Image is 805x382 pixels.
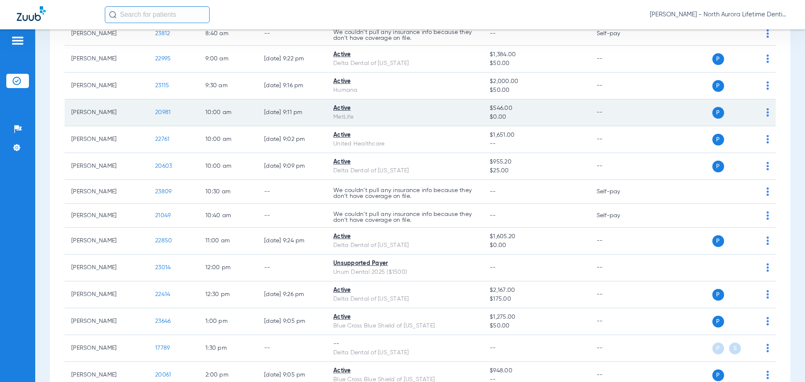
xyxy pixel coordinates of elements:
[65,180,148,204] td: [PERSON_NAME]
[65,126,148,153] td: [PERSON_NAME]
[590,46,647,73] td: --
[199,204,257,228] td: 10:40 AM
[257,99,327,126] td: [DATE] 9:11 PM
[490,59,583,68] span: $50.00
[109,11,117,18] img: Search Icon
[490,366,583,375] span: $948.00
[155,372,171,378] span: 20061
[490,113,583,122] span: $0.00
[490,50,583,59] span: $1,384.00
[333,187,476,199] p: We couldn’t pull any insurance info because they don’t have coverage on file.
[490,286,583,295] span: $2,167.00
[199,308,257,335] td: 1:00 PM
[766,187,769,196] img: group-dot-blue.svg
[712,369,724,381] span: P
[333,86,476,95] div: Humana
[333,113,476,122] div: MetLife
[590,204,647,228] td: Self-pay
[766,162,769,170] img: group-dot-blue.svg
[766,211,769,220] img: group-dot-blue.svg
[65,204,148,228] td: [PERSON_NAME]
[333,104,476,113] div: Active
[333,140,476,148] div: United Healthcare
[766,344,769,352] img: group-dot-blue.svg
[257,22,327,46] td: --
[766,290,769,299] img: group-dot-blue.svg
[333,295,476,304] div: Delta Dental of [US_STATE]
[199,255,257,281] td: 12:00 PM
[257,73,327,99] td: [DATE] 9:16 PM
[712,289,724,301] span: P
[490,77,583,86] span: $2,000.00
[257,308,327,335] td: [DATE] 9:05 PM
[105,6,210,23] input: Search for patients
[766,263,769,272] img: group-dot-blue.svg
[155,189,171,195] span: 23809
[11,36,24,46] img: hamburger-icon
[590,126,647,153] td: --
[490,295,583,304] span: $175.00
[712,343,724,354] span: P
[199,73,257,99] td: 9:30 AM
[490,241,583,250] span: $0.00
[490,158,583,166] span: $955.20
[155,56,171,62] span: 22995
[590,153,647,180] td: --
[590,308,647,335] td: --
[333,29,476,41] p: We couldn’t pull any insurance info because they don’t have coverage on file.
[712,134,724,146] span: P
[490,213,496,218] span: --
[199,99,257,126] td: 10:00 AM
[490,131,583,140] span: $1,651.00
[155,31,170,36] span: 23812
[590,255,647,281] td: --
[333,166,476,175] div: Delta Dental of [US_STATE]
[333,366,476,375] div: Active
[155,109,171,115] span: 20981
[490,265,496,270] span: --
[490,313,583,322] span: $1,275.00
[257,228,327,255] td: [DATE] 9:24 PM
[590,22,647,46] td: Self-pay
[490,232,583,241] span: $1,605.20
[17,6,46,21] img: Zuub Logo
[333,131,476,140] div: Active
[65,99,148,126] td: [PERSON_NAME]
[333,340,476,348] div: --
[590,281,647,308] td: --
[155,238,172,244] span: 22850
[490,189,496,195] span: --
[65,308,148,335] td: [PERSON_NAME]
[712,80,724,92] span: P
[65,281,148,308] td: [PERSON_NAME]
[712,161,724,172] span: P
[766,236,769,245] img: group-dot-blue.svg
[766,55,769,63] img: group-dot-blue.svg
[333,286,476,295] div: Active
[766,317,769,325] img: group-dot-blue.svg
[199,126,257,153] td: 10:00 AM
[490,140,583,148] span: --
[199,335,257,362] td: 1:30 PM
[590,335,647,362] td: --
[490,86,583,95] span: $50.00
[490,104,583,113] span: $546.00
[155,136,169,142] span: 22761
[333,77,476,86] div: Active
[766,371,769,379] img: group-dot-blue.svg
[333,322,476,330] div: Blue Cross Blue Shield of [US_STATE]
[712,316,724,327] span: P
[333,348,476,357] div: Delta Dental of [US_STATE]
[333,232,476,241] div: Active
[333,313,476,322] div: Active
[155,265,171,270] span: 23014
[590,99,647,126] td: --
[257,180,327,204] td: --
[65,228,148,255] td: [PERSON_NAME]
[257,281,327,308] td: [DATE] 9:26 PM
[199,228,257,255] td: 11:00 AM
[65,153,148,180] td: [PERSON_NAME]
[257,255,327,281] td: --
[257,153,327,180] td: [DATE] 9:09 PM
[199,180,257,204] td: 10:30 AM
